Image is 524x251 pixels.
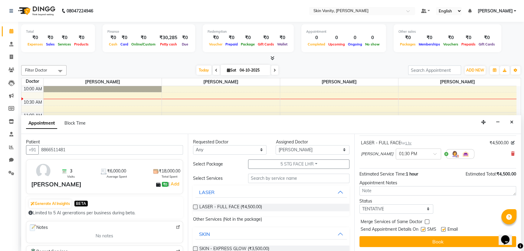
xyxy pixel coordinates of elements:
[208,29,289,34] div: Redemption
[168,180,180,188] span: |
[162,182,168,187] span: ₹0
[239,34,256,41] div: ₹0
[359,236,516,247] button: Book
[327,42,346,46] span: Upcoming
[162,174,178,179] span: Total Spent
[276,139,349,145] div: Assigned Doctor
[180,42,190,46] span: Due
[398,42,417,46] span: Packages
[417,34,442,41] div: ₹0
[359,198,433,204] div: Status
[56,42,73,46] span: Services
[239,42,256,46] span: Package
[157,34,180,41] div: ₹30,285
[29,224,48,232] span: Notes
[44,78,162,86] span: [PERSON_NAME]
[21,78,43,85] div: Doctor
[159,42,178,46] span: Petty cash
[56,34,73,41] div: ₹0
[225,68,238,72] span: Sat
[364,34,381,41] div: 0
[306,34,327,41] div: 0
[499,227,518,245] iframe: chat widget
[466,68,484,72] span: ADD NEW
[199,230,210,238] div: SKIN
[398,78,517,86] span: [PERSON_NAME]
[73,42,90,46] span: Products
[188,175,244,182] div: Select Services
[25,68,47,72] span: Filter Doctor
[405,141,411,145] span: 1 hr
[195,187,347,198] button: LASER
[96,233,113,239] span: No notes
[462,150,469,158] img: Interior.png
[477,34,496,41] div: ₹0
[74,201,88,206] span: BETA
[346,34,364,41] div: 0
[22,99,43,105] div: 10:30 AM
[496,171,516,177] span: ₹4,500.00
[248,159,349,169] button: 5 STG FACE LHR
[406,171,418,177] span: 1 hour
[280,78,398,86] span: [PERSON_NAME]
[361,151,393,157] span: [PERSON_NAME]
[67,174,75,179] span: Visits
[130,42,157,46] span: Online/Custom
[193,139,267,145] div: Requested Doctor
[442,34,460,41] div: ₹0
[15,2,57,19] img: logo
[417,42,442,46] span: Memberships
[364,42,381,46] span: No show
[306,42,327,46] span: Completed
[38,145,183,155] input: Search by Name/Mobile/Email/Code
[130,34,157,41] div: ₹0
[361,226,418,234] span: Send Appointment Details On
[64,120,86,126] span: Block Time
[188,161,244,167] div: Select Package
[73,34,90,41] div: ₹0
[22,112,43,119] div: 11:00 AM
[408,65,461,75] input: Search Appointment
[119,34,130,41] div: ₹0
[107,168,126,174] span: ₹6,000.00
[119,42,130,46] span: Card
[196,65,211,75] span: Today
[26,42,44,46] span: Expenses
[107,42,119,46] span: Cash
[238,66,268,75] input: 2025-10-04
[276,34,289,41] div: ₹0
[26,34,44,41] div: ₹0
[31,180,81,189] div: [PERSON_NAME]
[465,66,486,75] button: ADD NEW
[199,204,262,211] span: LASER - FULL FACE (₹4,500.00)
[398,34,417,41] div: ₹0
[26,29,90,34] div: Total
[276,42,289,46] span: Wallet
[401,141,411,145] small: for
[460,34,477,41] div: ₹0
[398,29,496,34] div: Other sales
[346,42,364,46] span: Ongoing
[169,180,180,188] a: Add
[466,171,496,177] span: Estimated Total:
[159,168,180,174] span: ₹18,000.00
[107,29,190,34] div: Finance
[28,210,181,216] div: Limited to 5 AI generations per business during beta.
[26,139,183,145] div: Patient
[361,219,422,226] span: Merge Services of Same Doctor
[359,180,516,186] div: Appointment Notes
[306,29,381,34] div: Appointment
[44,34,56,41] div: ₹0
[477,8,513,14] span: [PERSON_NAME]
[507,118,516,127] button: Close
[106,174,127,179] span: Average Spent
[107,34,119,41] div: ₹0
[26,145,39,155] button: +91
[256,34,276,41] div: ₹0
[29,199,71,208] button: Generate AI Insights
[511,141,515,145] i: Edit price
[70,168,72,174] span: 3
[224,42,239,46] span: Prepaid
[477,42,496,46] span: Gift Cards
[67,2,93,19] b: 08047224946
